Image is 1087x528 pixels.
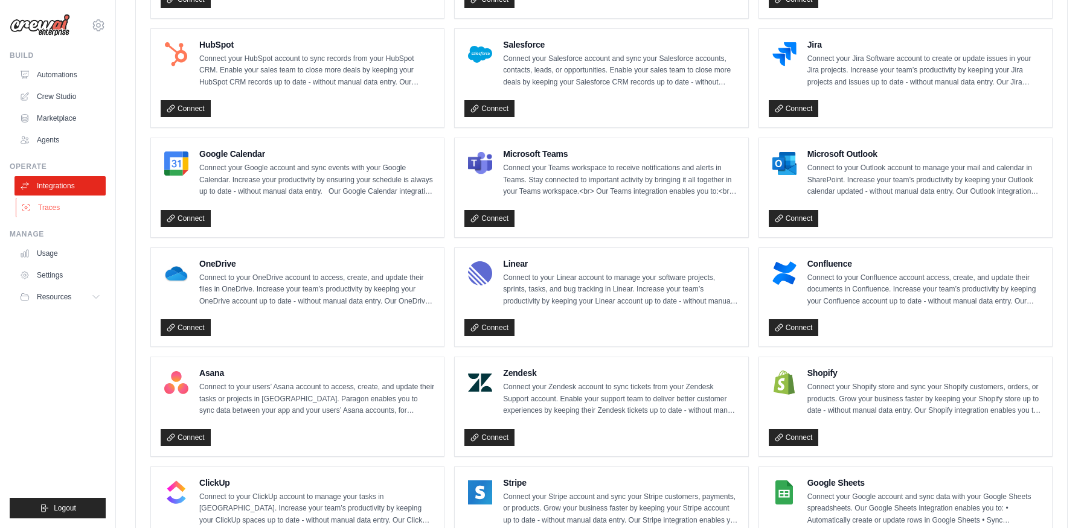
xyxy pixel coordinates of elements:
[468,151,492,176] img: Microsoft Teams Logo
[199,258,434,270] h4: OneDrive
[772,151,797,176] img: Microsoft Outlook Logo
[10,162,106,171] div: Operate
[14,244,106,263] a: Usage
[503,367,738,379] h4: Zendesk
[161,429,211,446] a: Connect
[199,162,434,198] p: Connect your Google account and sync events with your Google Calendar. Increase your productivity...
[807,162,1042,198] p: Connect to your Outlook account to manage your mail and calendar in SharePoint. Increase your tea...
[772,371,797,395] img: Shopify Logo
[503,53,738,89] p: Connect your Salesforce account and sync your Salesforce accounts, contacts, leads, or opportunit...
[16,198,107,217] a: Traces
[503,148,738,160] h4: Microsoft Teams
[199,381,434,417] p: Connect to your users’ Asana account to access, create, and update their tasks or projects in [GE...
[10,498,106,518] button: Logout
[14,65,106,84] a: Automations
[772,261,797,285] img: Confluence Logo
[807,148,1042,160] h4: Microsoft Outlook
[464,100,515,117] a: Connect
[199,148,434,160] h4: Google Calendar
[14,130,106,150] a: Agents
[164,261,188,285] img: OneDrive Logo
[164,42,188,66] img: HubSpot Logo
[769,100,819,117] a: Connect
[10,229,106,239] div: Manage
[199,367,434,379] h4: Asana
[164,371,188,395] img: Asana Logo
[468,261,492,285] img: Linear Logo
[37,292,71,302] span: Resources
[14,87,106,106] a: Crew Studio
[199,53,434,89] p: Connect your HubSpot account to sync records from your HubSpot CRM. Enable your sales team to clo...
[503,491,738,527] p: Connect your Stripe account and sync your Stripe customers, payments, or products. Grow your busi...
[807,258,1042,270] h4: Confluence
[503,39,738,51] h4: Salesforce
[10,51,106,60] div: Build
[807,477,1042,489] h4: Google Sheets
[199,491,434,527] p: Connect to your ClickUp account to manage your tasks in [GEOGRAPHIC_DATA]. Increase your team’s p...
[468,480,492,504] img: Stripe Logo
[769,210,819,227] a: Connect
[503,258,738,270] h4: Linear
[164,151,188,176] img: Google Calendar Logo
[772,42,797,66] img: Jira Logo
[199,39,434,51] h4: HubSpot
[807,381,1042,417] p: Connect your Shopify store and sync your Shopify customers, orders, or products. Grow your busine...
[14,266,106,285] a: Settings
[464,319,515,336] a: Connect
[464,429,515,446] a: Connect
[468,42,492,66] img: Salesforce Logo
[199,477,434,489] h4: ClickUp
[468,371,492,395] img: Zendesk Logo
[199,272,434,308] p: Connect to your OneDrive account to access, create, and update their files in OneDrive. Increase ...
[14,109,106,128] a: Marketplace
[807,272,1042,308] p: Connect to your Confluence account access, create, and update their documents in Confluence. Incr...
[807,491,1042,527] p: Connect your Google account and sync data with your Google Sheets spreadsheets. Our Google Sheets...
[161,319,211,336] a: Connect
[807,53,1042,89] p: Connect your Jira Software account to create or update issues in your Jira projects. Increase you...
[769,319,819,336] a: Connect
[14,176,106,196] a: Integrations
[503,477,738,489] h4: Stripe
[503,162,738,198] p: Connect your Teams workspace to receive notifications and alerts in Teams. Stay connected to impo...
[772,480,797,504] img: Google Sheets Logo
[503,272,738,308] p: Connect to your Linear account to manage your software projects, sprints, tasks, and bug tracking...
[161,210,211,227] a: Connect
[807,367,1042,379] h4: Shopify
[164,480,188,504] img: ClickUp Logo
[807,39,1042,51] h4: Jira
[10,14,70,37] img: Logo
[54,503,76,513] span: Logout
[14,287,106,307] button: Resources
[769,429,819,446] a: Connect
[464,210,515,227] a: Connect
[161,100,211,117] a: Connect
[503,381,738,417] p: Connect your Zendesk account to sync tickets from your Zendesk Support account. Enable your suppo...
